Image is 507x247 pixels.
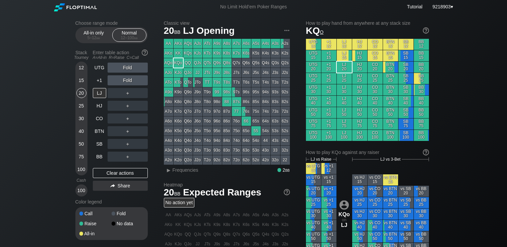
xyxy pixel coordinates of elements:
div: 92o [212,155,222,165]
div: AA [164,39,173,48]
div: UTG [93,63,106,73]
div: 97o [212,107,222,116]
div: J3o [193,146,202,155]
div: K8s [222,49,232,58]
span: bb [174,28,181,35]
img: ellipsis.fd386fe8.svg [283,27,291,34]
div: A5o [164,126,173,136]
div: K5o [174,126,183,136]
div: K3s [271,49,280,58]
span: KQ [306,25,324,36]
div: 85o [222,126,232,136]
div: UTG 100 [306,130,321,141]
div: Q3s [271,58,280,68]
div: 54o [251,136,261,145]
div: HJ 15 [352,50,367,61]
div: Q9s [212,58,222,68]
div: BB 100 [414,130,429,141]
div: HJ 40 [352,96,367,107]
div: 95s [251,87,261,97]
div: 44 [261,136,270,145]
div: A8o [164,97,173,106]
div: 43o [261,146,270,155]
div: BB 25 [414,73,429,84]
div: Q2o [183,155,193,165]
div: BB 40 [414,96,429,107]
div: T3s [271,78,280,87]
div: 96o [212,116,222,126]
div: A5s [251,39,261,48]
div: T5o [203,126,212,136]
div: UTG 40 [306,96,321,107]
div: Q3o [183,146,193,155]
div: 100 [76,164,86,174]
div: T8o [203,97,212,106]
div: ＋ [108,101,148,111]
div: LJ [93,88,106,98]
div: +1 75 [321,118,336,130]
div: 76o [232,116,241,126]
div: A3s [271,39,280,48]
div: T4s [261,78,270,87]
div: BTN 30 [383,84,398,95]
div: J8s [222,68,232,77]
div: 63s [271,116,280,126]
span: bb [134,35,138,40]
img: help.32db89a4.svg [422,149,430,156]
div: 75s [251,107,261,116]
div: UTG 25 [306,73,321,84]
div: UTG 75 [306,118,321,130]
div: +1 30 [321,84,336,95]
div: 97s [232,87,241,97]
div: AKo [164,49,173,58]
div: 83o [222,146,232,155]
div: BTN 100 [383,130,398,141]
div: ＋ [108,126,148,136]
div: 92s [280,87,290,97]
div: CO 75 [368,118,383,130]
span: LJ Opening [182,26,236,37]
div: UTG 12 [306,39,321,50]
div: LJ 50 [337,107,352,118]
div: Q8o [183,97,193,106]
div: +1 100 [321,130,336,141]
div: T9s [212,78,222,87]
span: bb [97,35,100,40]
div: AQs [183,39,193,48]
div: LJ 15 [337,50,352,61]
div: T6s [242,78,251,87]
div: A=All-in R=Raise C=Call [93,55,148,60]
div: 83s [271,97,280,106]
div: CO 15 [368,50,383,61]
div: K9o [174,87,183,97]
div: LJ 100 [337,130,352,141]
div: CO 12 [368,39,383,50]
div: CO 100 [368,130,383,141]
div: 76s [242,107,251,116]
div: 94s [261,87,270,97]
div: Tourney [73,55,90,60]
div: K6o [174,116,183,126]
div: SB 30 [398,84,414,95]
div: K4s [261,49,270,58]
div: HJ 30 [352,84,367,95]
div: 100 [76,185,86,195]
div: 72o [232,155,241,165]
div: 86o [222,116,232,126]
div: J6o [193,116,202,126]
a: Tutorial [407,4,422,9]
div: K9s [212,49,222,58]
div: JJ [193,68,202,77]
div: Q6o [183,116,193,126]
div: CO 40 [368,96,383,107]
div: Fold [112,211,144,216]
div: JTo [193,78,202,87]
div: 32s [280,146,290,155]
div: J7s [232,68,241,77]
div: BB 75 [414,118,429,130]
div: How to play KQo against any raiser [306,150,429,155]
div: Normal [114,29,145,42]
div: ATs [203,39,212,48]
h2: Classic view [164,20,290,26]
div: 93s [271,87,280,97]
